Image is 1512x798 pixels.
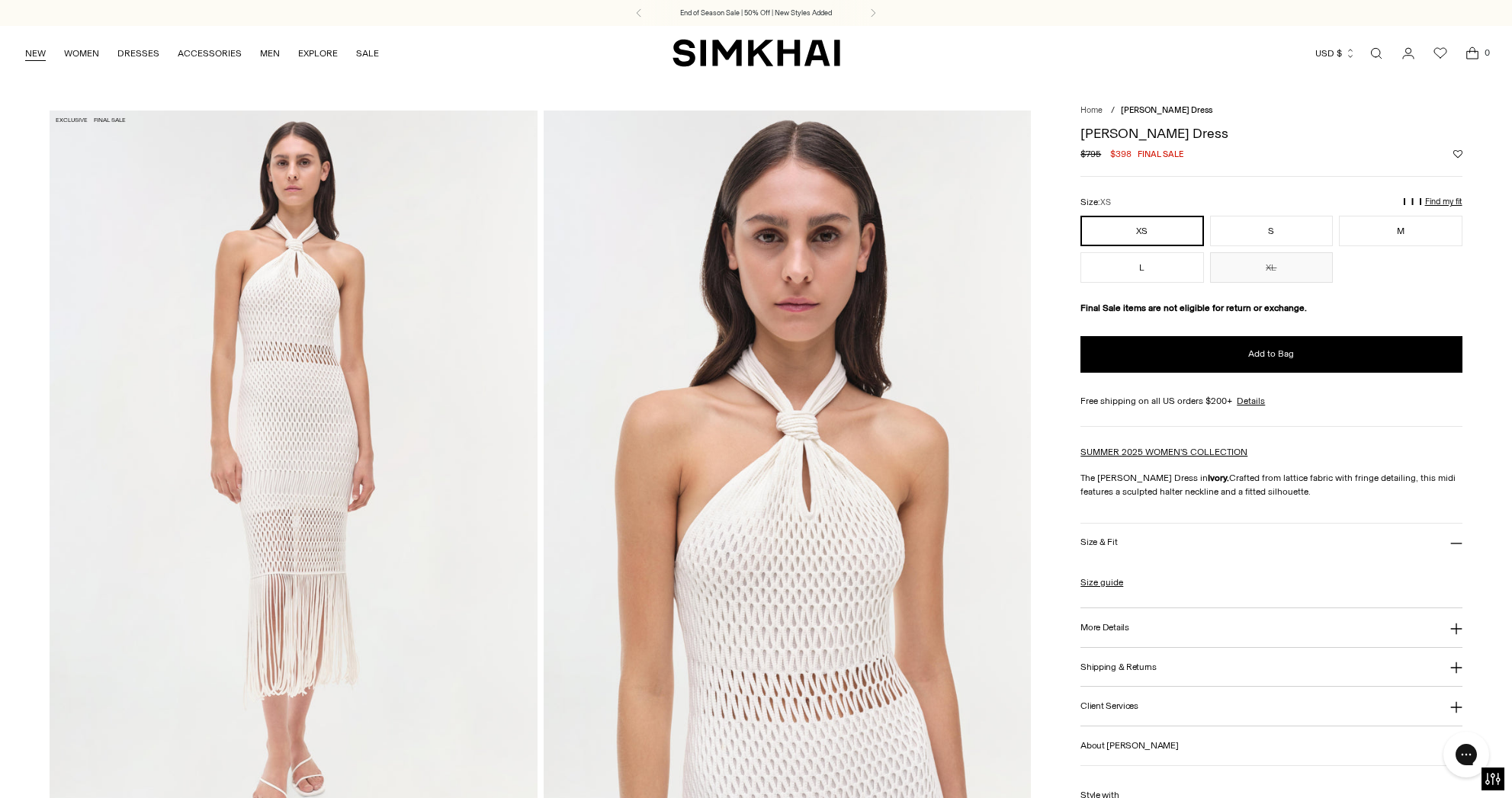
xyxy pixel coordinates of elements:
[1208,473,1229,483] strong: Ivory.
[1080,608,1462,647] button: More Details
[1080,216,1203,246] button: XS
[1080,105,1103,115] a: Home
[1248,348,1294,361] span: Add to Bag
[1080,524,1462,562] button: Size & Fit
[1361,38,1392,69] a: Open search modal
[1480,46,1494,59] span: 0
[680,8,832,18] a: End of Season Sale | 50% Off | New Styles Added
[1080,648,1462,687] button: Shipping & Returns
[1110,147,1132,161] span: $398
[1425,38,1456,69] a: Wishlist
[1436,726,1497,783] iframe: Gorgias live chat messenger
[1080,726,1462,765] button: About [PERSON_NAME]
[1080,701,1138,711] h3: Client Services
[1080,471,1462,498] p: The [PERSON_NAME] Dress in Crafted from lattice fabric with fringe detailing, this midi features ...
[1080,104,1462,117] nav: breadcrumbs
[356,37,379,70] a: SALE
[1121,105,1212,115] span: [PERSON_NAME] Dress
[1100,197,1111,207] span: XS
[178,37,242,70] a: ACCESSORIES
[1393,38,1424,69] a: Go to the account page
[1111,104,1115,117] div: /
[1080,623,1128,633] h3: More Details
[1080,195,1111,210] label: Size:
[1080,127,1462,140] h1: [PERSON_NAME] Dress
[1237,394,1265,408] a: Details
[260,37,280,70] a: MEN
[1315,37,1356,70] button: USD $
[1339,216,1462,246] button: M
[1080,336,1462,373] button: Add to Bag
[1080,252,1203,283] button: L
[1080,394,1462,408] div: Free shipping on all US orders $200+
[117,37,159,70] a: DRESSES
[1080,575,1123,589] a: Size guide
[298,37,338,70] a: EXPLORE
[1080,662,1157,672] h3: Shipping & Returns
[673,38,840,68] a: SIMKHAI
[64,37,99,70] a: WOMEN
[1210,216,1333,246] button: S
[1210,252,1333,283] button: XL
[1080,741,1178,751] h3: About [PERSON_NAME]
[1080,687,1462,726] button: Client Services
[1080,537,1117,547] h3: Size & Fit
[1080,147,1101,161] s: $795
[1080,303,1307,313] strong: Final Sale items are not eligible for return or exchange.
[25,37,46,70] a: NEW
[1080,447,1247,457] a: SUMMER 2025 WOMEN'S COLLECTION
[1453,149,1462,159] button: Add to Wishlist
[1457,38,1488,69] a: Open cart modal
